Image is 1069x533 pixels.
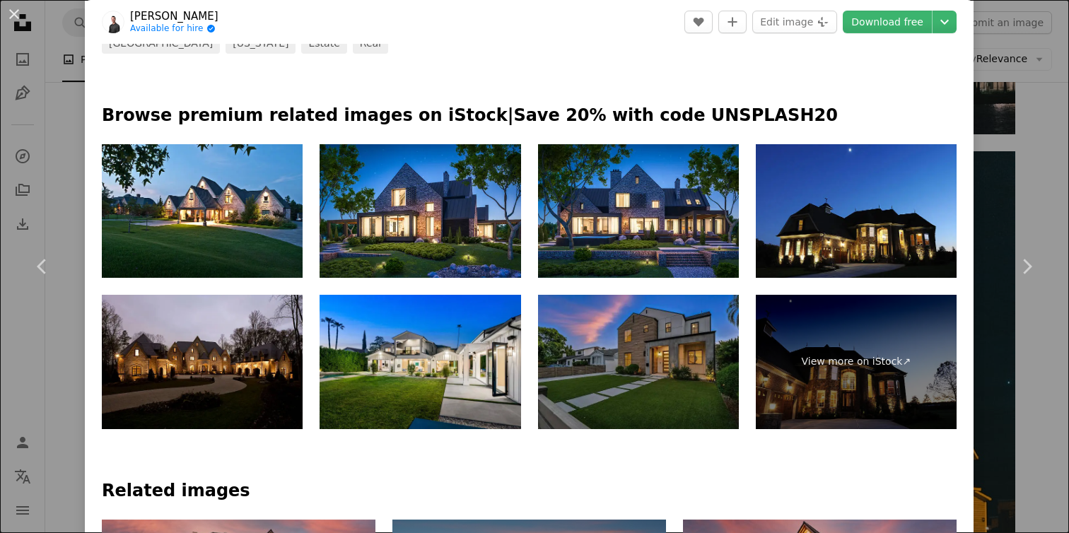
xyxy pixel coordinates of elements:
[756,295,957,429] a: View more on iStock↗
[538,144,739,279] img: 3d rendering of modern clinker house on the ponds with pool in night
[718,11,747,33] button: Add to Collection
[130,9,218,23] a: [PERSON_NAME]
[756,144,957,279] img: Mansion exterior with the lights on at night
[102,480,957,503] h4: Related images
[130,23,218,35] a: Available for hire
[102,295,303,429] img: Front View of a Mansion at Dusk
[933,11,957,33] button: Choose download size
[843,11,932,33] a: Download free
[320,295,520,429] img: a backyard with green grass and a swimming pool on either side
[320,144,520,279] img: 3d rendering of modern clinker house on the ponds with pool in night
[684,11,713,33] button: Like
[984,199,1069,334] a: Next
[102,105,957,127] p: Browse premium related images on iStock | Save 20% with code UNSPLASH20
[752,11,837,33] button: Edit image
[538,295,739,429] img: Modern Home at Sunset
[102,144,303,279] img: Magnificent Estate at dusk
[102,11,124,33] img: Go to Daniel Barnes's profile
